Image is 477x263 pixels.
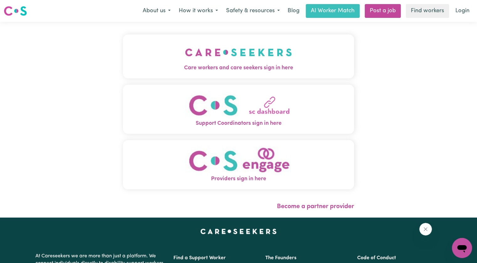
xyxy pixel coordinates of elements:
a: Code of Conduct [357,255,396,260]
button: Providers sign in here [123,140,354,189]
button: Care workers and care seekers sign in here [123,34,354,78]
button: Support Coordinators sign in here [123,85,354,134]
iframe: Button to launch messaging window [452,238,472,258]
button: How it works [175,4,222,18]
a: Careseekers home page [200,229,277,234]
iframe: Close message [419,223,432,235]
img: Careseekers logo [4,5,27,17]
a: Find a Support Worker [173,255,226,260]
a: Post a job [365,4,401,18]
a: Login [452,4,473,18]
a: The Founders [265,255,296,260]
span: Providers sign in here [123,175,354,183]
a: Careseekers logo [4,4,27,18]
a: Blog [284,4,303,18]
button: Safety & resources [222,4,284,18]
button: About us [139,4,175,18]
a: Become a partner provider [277,203,354,210]
span: Support Coordinators sign in here [123,119,354,128]
span: Care workers and care seekers sign in here [123,64,354,72]
a: AI Worker Match [306,4,360,18]
span: Need any help? [4,4,38,9]
a: Find workers [406,4,449,18]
